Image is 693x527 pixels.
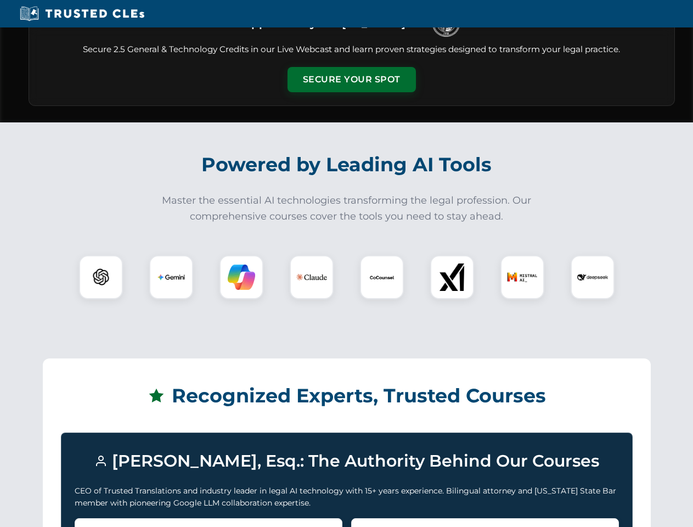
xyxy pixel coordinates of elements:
[155,193,539,225] p: Master the essential AI technologies transforming the legal profession. Our comprehensive courses...
[500,255,544,299] div: Mistral AI
[149,255,193,299] div: Gemini
[571,255,615,299] div: DeepSeek
[290,255,334,299] div: Claude
[577,262,608,293] img: DeepSeek Logo
[79,255,123,299] div: ChatGPT
[368,263,396,291] img: CoCounsel Logo
[75,446,619,476] h3: [PERSON_NAME], Esq.: The Authority Behind Our Courses
[85,261,117,293] img: ChatGPT Logo
[430,255,474,299] div: xAI
[61,377,633,415] h2: Recognized Experts, Trusted Courses
[157,263,185,291] img: Gemini Logo
[16,5,148,22] img: Trusted CLEs
[360,255,404,299] div: CoCounsel
[228,263,255,291] img: Copilot Logo
[75,485,619,509] p: CEO of Trusted Translations and industry leader in legal AI technology with 15+ years experience....
[438,263,466,291] img: xAI Logo
[219,255,263,299] div: Copilot
[42,43,661,56] p: Secure 2.5 General & Technology Credits in our Live Webcast and learn proven strategies designed ...
[507,262,538,293] img: Mistral AI Logo
[288,67,416,92] button: Secure Your Spot
[296,262,327,293] img: Claude Logo
[43,145,651,184] h2: Powered by Leading AI Tools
